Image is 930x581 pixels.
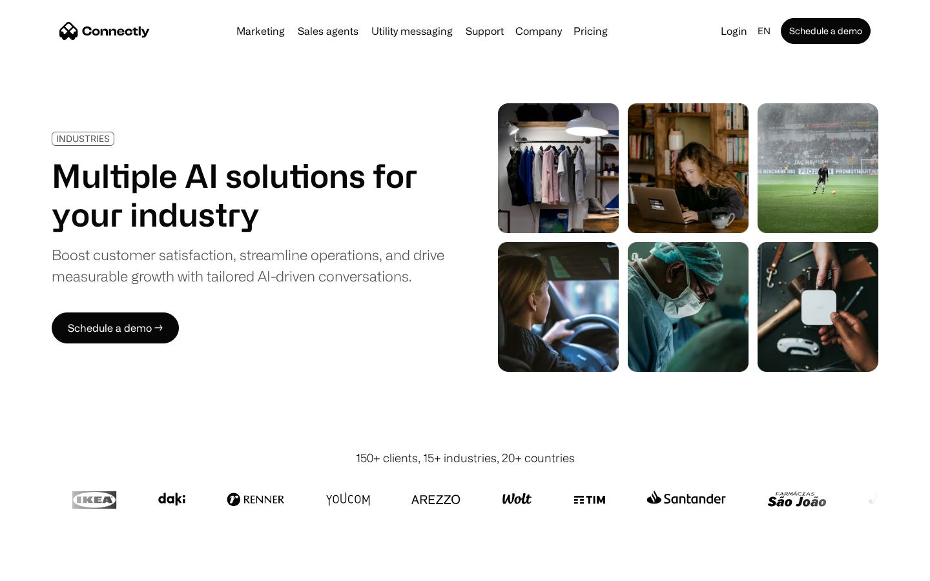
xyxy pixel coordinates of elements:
a: Support [460,26,509,36]
a: Utility messaging [366,26,458,36]
div: en [758,22,770,40]
a: Marketing [231,26,290,36]
a: Schedule a demo → [52,312,179,343]
a: Login [716,22,752,40]
div: Company [515,22,562,40]
aside: Language selected: English [13,557,77,576]
a: Pricing [568,26,613,36]
div: 150+ clients, 15+ industries, 20+ countries [356,449,575,467]
a: Schedule a demo [781,18,871,44]
ul: Language list [26,558,77,576]
h1: Multiple AI solutions for your industry [52,156,444,234]
div: INDUSTRIES [56,134,110,143]
div: Boost customer satisfaction, streamline operations, and drive measurable growth with tailored AI-... [52,244,444,287]
a: Sales agents [293,26,364,36]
